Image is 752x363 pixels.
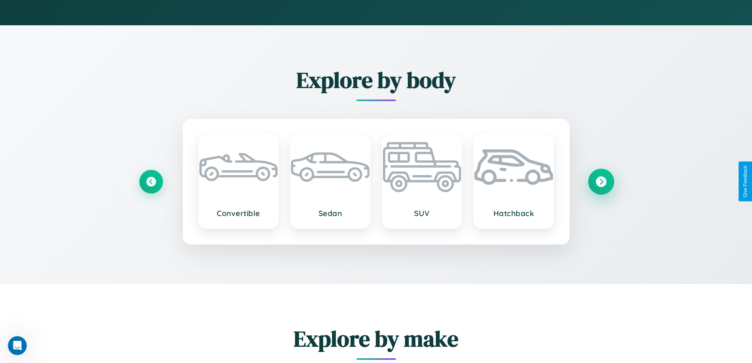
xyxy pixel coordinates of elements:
[482,209,545,218] h3: Hatchback
[391,209,454,218] h3: SUV
[207,209,270,218] h3: Convertible
[8,336,27,355] iframe: Intercom live chat
[139,324,613,354] h2: Explore by make
[139,65,613,95] h2: Explore by body
[743,166,748,197] div: Give Feedback
[299,209,362,218] h3: Sedan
